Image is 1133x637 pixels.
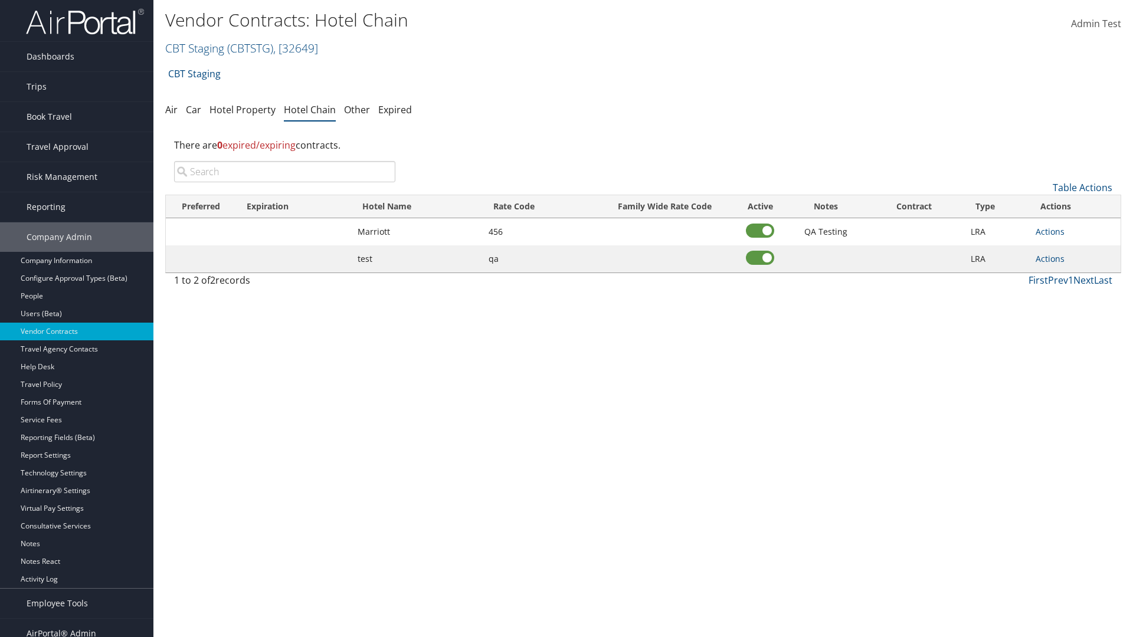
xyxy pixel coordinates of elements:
span: QA Testing [804,226,847,237]
th: Contract: activate to sort column ascending [863,195,964,218]
a: CBT Staging [165,40,318,56]
span: Trips [27,72,47,101]
span: Company Admin [27,222,92,252]
a: Car [186,103,201,116]
td: qa [483,245,597,272]
a: Last [1094,274,1112,287]
span: Travel Approval [27,132,89,162]
th: Rate Code: activate to sort column ascending [483,195,597,218]
a: Air [165,103,178,116]
a: Prev [1048,274,1068,287]
span: Employee Tools [27,589,88,618]
strong: 0 [217,139,222,152]
th: Type: activate to sort column ascending [965,195,1030,218]
span: Book Travel [27,102,72,132]
span: Risk Management [27,162,97,192]
span: ( CBTSTG ) [227,40,273,56]
a: CBT Staging [168,62,221,86]
span: expired/expiring [217,139,296,152]
input: Search [174,161,395,182]
td: LRA [965,245,1030,272]
a: Next [1073,274,1094,287]
span: Reporting [27,192,66,222]
a: Table Actions [1053,181,1112,194]
th: Hotel Name: activate to sort column ascending [352,195,483,218]
span: , [ 32649 ] [273,40,318,56]
th: Notes: activate to sort column ascending [788,195,864,218]
span: Dashboards [27,42,74,71]
a: First [1029,274,1048,287]
span: Admin Test [1071,17,1121,30]
th: Family Wide Rate Code: activate to sort column ascending [597,195,732,218]
th: Actions [1030,195,1121,218]
a: Actions [1036,226,1065,237]
div: There are contracts. [165,129,1121,161]
a: Expired [378,103,412,116]
h1: Vendor Contracts: Hotel Chain [165,8,803,32]
td: test [352,245,483,272]
td: Marriott [352,218,483,245]
th: Expiration: activate to sort column ascending [236,195,352,218]
a: Hotel Property [209,103,276,116]
span: 2 [210,274,215,287]
td: 456 [483,218,597,245]
img: airportal-logo.png [26,8,144,35]
a: Other [344,103,370,116]
a: 1 [1068,274,1073,287]
a: Actions [1036,253,1065,264]
a: Admin Test [1071,6,1121,42]
a: Hotel Chain [284,103,336,116]
td: LRA [965,218,1030,245]
th: Active: activate to sort column ascending [733,195,788,218]
th: Preferred: activate to sort column ascending [166,195,236,218]
div: 1 to 2 of records [174,273,395,293]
